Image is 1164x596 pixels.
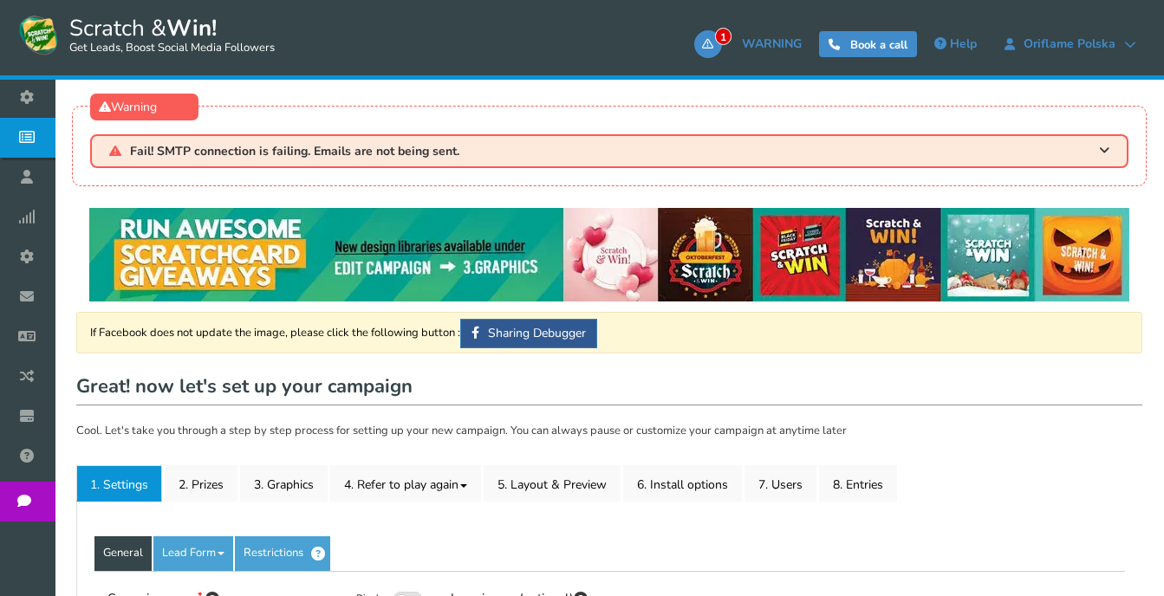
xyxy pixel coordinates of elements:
a: 5. Layout & Preview [484,465,621,502]
a: 2. Prizes [165,465,237,502]
span: 1 [715,28,732,45]
p: Cool. Let's take you through a step by step process for setting up your new campaign. You can alw... [76,423,1142,440]
img: Scratch and Win [17,13,61,56]
a: 8. Entries [819,465,897,502]
a: Lead Form [153,536,233,571]
a: Sharing Debugger [460,319,597,348]
span: Scratch & [61,13,275,56]
a: 1. Settings [76,465,162,502]
img: festival-poster-2020.webp [89,208,1129,301]
a: Restrictions [235,536,330,571]
span: WARNING [742,36,802,52]
a: Book a call [819,31,917,57]
a: General [94,536,152,571]
span: Oriflame Polska [1015,37,1124,51]
a: 1WARNING [694,30,810,58]
a: 3. Graphics [240,465,328,502]
a: Scratch &Win! Get Leads, Boost Social Media Followers [17,13,275,56]
span: Help [950,36,977,52]
a: 6. Install options [623,465,742,502]
span: Fail! SMTP connection is failing. Emails are not being sent. [130,145,459,158]
h1: Great! now let's set up your campaign [76,371,1142,405]
small: Get Leads, Boost Social Media Followers [69,42,275,55]
strong: Win! [166,13,217,43]
div: If Facebook does not update the image, please click the following button : [76,312,1142,353]
a: Help [926,30,985,58]
div: Warning [90,94,198,120]
span: Book a call [850,37,907,53]
a: 7. Users [745,465,816,502]
a: 4. Refer to play again [330,465,481,502]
